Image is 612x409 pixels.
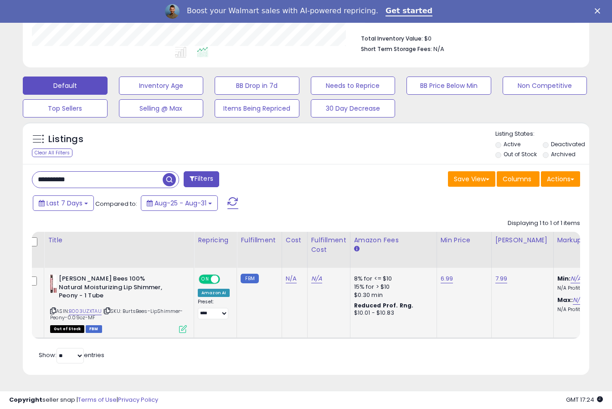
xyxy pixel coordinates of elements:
[95,199,137,208] span: Compared to:
[69,307,102,315] a: B003UZXTAU
[9,395,42,404] strong: Copyright
[354,283,430,291] div: 15% for > $10
[187,6,378,15] div: Boost your Walmart sales with AI-powered repricing.
[23,77,108,95] button: Default
[48,133,83,146] h5: Listings
[50,307,183,321] span: | SKU: BurtsBees-LipShimmer-Peony-0.09oz-MF
[165,4,180,19] img: Profile image for Adrian
[311,274,322,283] a: N/A
[50,325,84,333] span: All listings that are currently out of stock and unavailable for purchase on Amazon
[39,351,104,359] span: Show: entries
[551,150,576,158] label: Archived
[354,275,430,283] div: 8% for <= $10
[286,274,297,283] a: N/A
[541,171,580,187] button: Actions
[433,45,444,53] span: N/A
[311,235,346,255] div: Fulfillment Cost
[504,150,537,158] label: Out of Stock
[504,140,520,148] label: Active
[200,276,211,283] span: ON
[566,395,603,404] span: 2025-09-10 17:24 GMT
[595,8,604,14] div: Close
[23,99,108,118] button: Top Sellers
[311,77,396,95] button: Needs to Reprice
[497,171,540,187] button: Columns
[184,171,219,187] button: Filters
[78,395,117,404] a: Terms of Use
[573,296,584,305] a: N/A
[557,274,571,283] b: Min:
[46,199,82,208] span: Last 7 Days
[406,77,491,95] button: BB Price Below Min
[241,235,278,245] div: Fulfillment
[286,235,303,245] div: Cost
[215,99,299,118] button: Items Being Repriced
[354,309,430,317] div: $10.01 - $10.83
[551,140,585,148] label: Deactivated
[448,171,495,187] button: Save View
[386,6,432,16] a: Get started
[361,45,432,53] b: Short Term Storage Fees:
[441,235,488,245] div: Min Price
[354,245,360,253] small: Amazon Fees.
[119,99,204,118] button: Selling @ Max
[86,325,102,333] span: FBM
[50,275,57,293] img: 31EPtnjD-iL._SL40_.jpg
[503,174,531,184] span: Columns
[154,199,206,208] span: Aug-25 - Aug-31
[354,291,430,299] div: $0.30 min
[48,235,190,245] div: Title
[361,35,423,42] b: Total Inventory Value:
[59,275,170,302] b: [PERSON_NAME] Bees 100% Natural Moisturizing Lip Shimmer, Peony - 1 Tube
[32,148,72,157] div: Clear All Filters
[50,275,187,332] div: ASIN:
[354,235,433,245] div: Amazon Fees
[141,195,218,211] button: Aug-25 - Aug-31
[215,77,299,95] button: BB Drop in 7d
[354,302,414,309] b: Reduced Prof. Rng.
[495,235,550,245] div: [PERSON_NAME]
[441,274,453,283] a: 6.99
[198,235,233,245] div: Repricing
[33,195,94,211] button: Last 7 Days
[118,395,158,404] a: Privacy Policy
[571,274,581,283] a: N/A
[311,99,396,118] button: 30 Day Decrease
[9,396,158,404] div: seller snap | |
[198,299,230,319] div: Preset:
[557,296,573,304] b: Max:
[361,32,573,43] li: $0
[198,289,230,297] div: Amazon AI
[119,77,204,95] button: Inventory Age
[508,219,580,228] div: Displaying 1 to 1 of 1 items
[495,274,508,283] a: 7.99
[503,77,587,95] button: Non Competitive
[219,276,233,283] span: OFF
[241,274,258,283] small: FBM
[495,130,589,138] p: Listing States:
